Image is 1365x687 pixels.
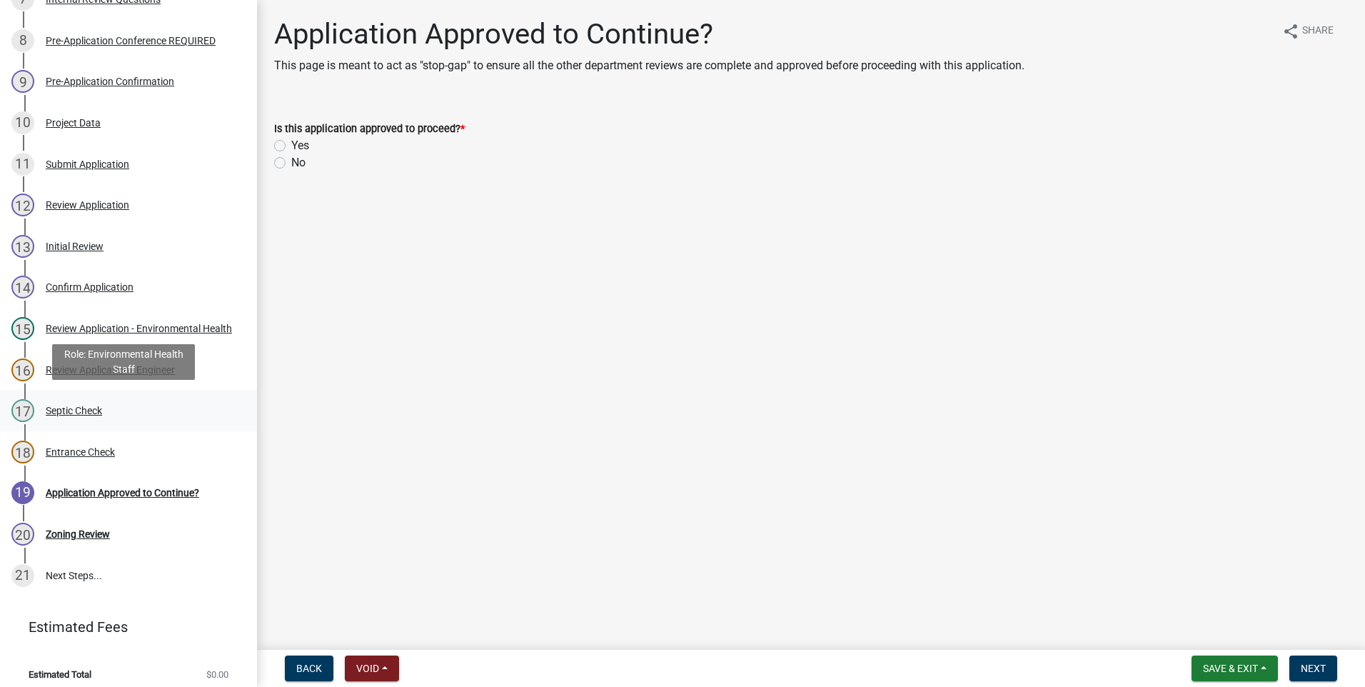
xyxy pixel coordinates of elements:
span: Next [1301,663,1326,674]
div: 10 [11,111,34,134]
div: 21 [11,564,34,587]
p: This page is meant to act as "stop-gap" to ensure all the other department reviews are complete a... [274,57,1024,74]
div: Review Application - Engineer [46,365,175,375]
button: Back [285,656,333,681]
button: shareShare [1271,17,1345,45]
div: 17 [11,399,34,422]
div: Confirm Application [46,282,134,292]
i: share [1282,23,1299,40]
div: 11 [11,153,34,176]
div: 12 [11,194,34,216]
div: Zoning Review [46,529,110,539]
h1: Application Approved to Continue? [274,17,1024,51]
div: 20 [11,523,34,546]
div: 19 [11,481,34,504]
span: Share [1302,23,1334,40]
div: 13 [11,235,34,258]
div: Review Application - Environmental Health [46,324,232,334]
label: No [291,154,306,171]
span: $0.00 [206,670,228,679]
span: Back [296,663,322,674]
div: Application Approved to Continue? [46,488,199,498]
span: Estimated Total [29,670,91,679]
span: Void [356,663,379,674]
div: 14 [11,276,34,299]
div: Role: Environmental Health Staff [52,344,195,380]
button: Save & Exit [1192,656,1278,681]
button: Next [1289,656,1337,681]
a: Estimated Fees [11,613,234,641]
button: Void [345,656,399,681]
div: Pre-Application Confirmation [46,76,174,86]
span: Save & Exit [1203,663,1258,674]
div: Review Application [46,200,129,210]
div: Pre-Application Conference REQUIRED [46,36,216,46]
div: 16 [11,358,34,381]
div: 9 [11,70,34,93]
div: Submit Application [46,159,129,169]
div: Initial Review [46,241,104,251]
div: 8 [11,29,34,52]
label: Is this application approved to proceed? [274,124,465,134]
div: Project Data [46,118,101,128]
div: Septic Check [46,406,102,416]
label: Yes [291,137,309,154]
div: 18 [11,441,34,463]
div: Entrance Check [46,447,115,457]
div: 15 [11,317,34,340]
